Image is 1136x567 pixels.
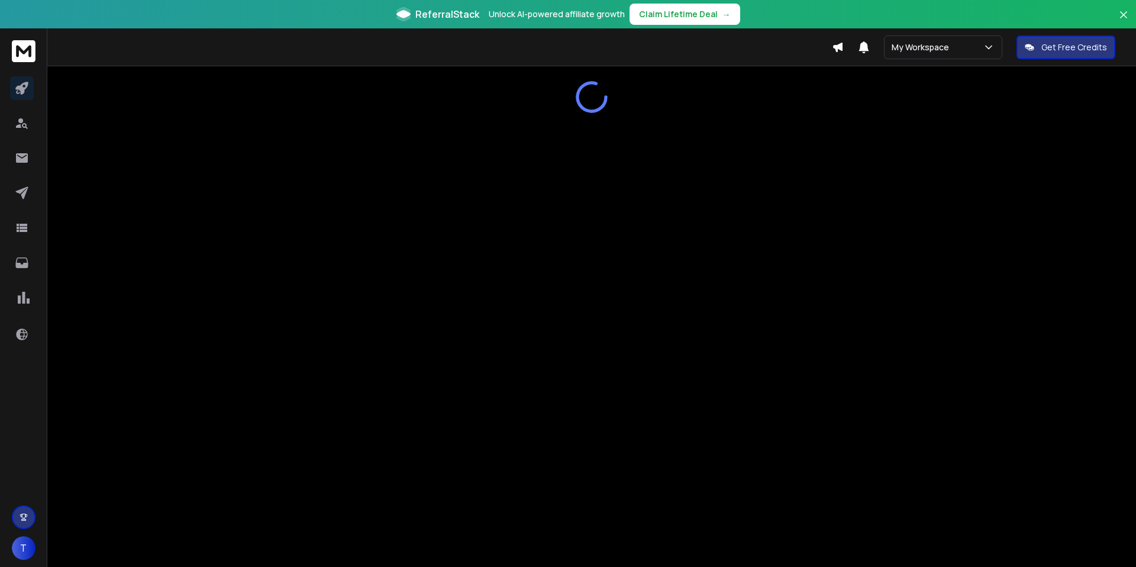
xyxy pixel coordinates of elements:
[12,536,35,560] button: T
[1016,36,1115,59] button: Get Free Credits
[415,7,479,21] span: ReferralStack
[722,8,731,20] span: →
[1116,7,1131,36] button: Close banner
[489,8,625,20] p: Unlock AI-powered affiliate growth
[630,4,740,25] button: Claim Lifetime Deal→
[1041,41,1107,53] p: Get Free Credits
[892,41,954,53] p: My Workspace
